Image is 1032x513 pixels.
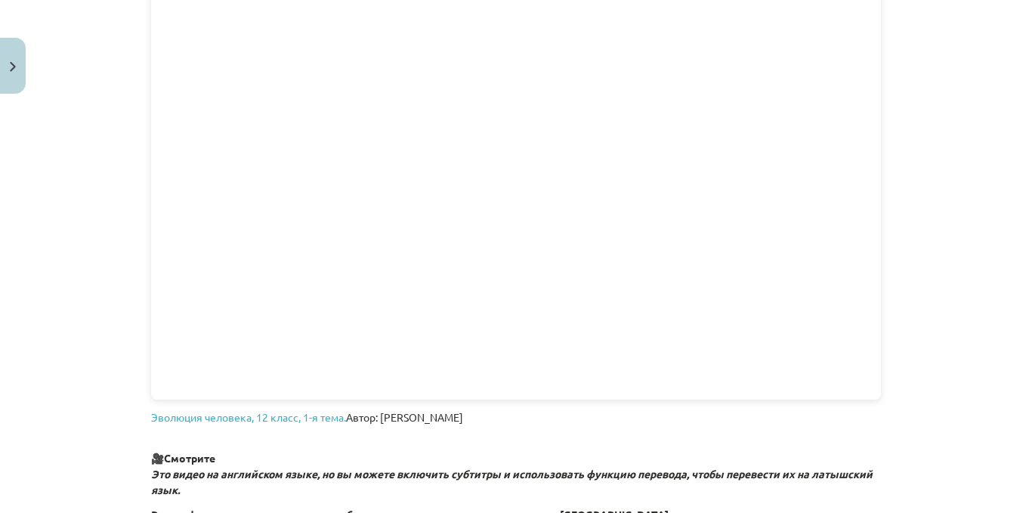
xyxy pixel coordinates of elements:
img: icon-close-lesson-0947bae3869378f0d4975bcd49f059093ad1ed9edebbc8119c70593378902aed.svg [10,62,16,72]
font: 🎥 [151,451,164,465]
font: Это видео на английском языке, но вы можете включить субтитры и использовать функцию перевода, чт... [151,467,873,496]
a: Эволюция человека, 12 класс, 1-я тема. [151,410,346,424]
font: Автор: [PERSON_NAME] [346,410,463,424]
font: Смотрите [164,451,215,465]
